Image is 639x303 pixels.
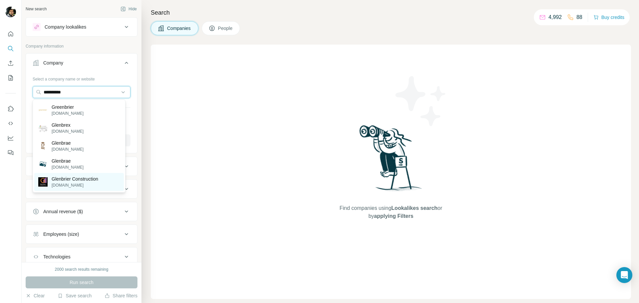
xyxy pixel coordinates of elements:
[116,4,141,14] button: Hide
[38,123,48,133] img: Glenbrex
[52,146,84,152] p: [DOMAIN_NAME]
[52,182,98,188] p: [DOMAIN_NAME]
[218,25,233,32] span: People
[5,117,16,129] button: Use Surfe API
[58,292,92,299] button: Save search
[26,249,137,265] button: Technologies
[52,122,84,128] p: Glenbrex
[43,208,83,215] div: Annual revenue ($)
[391,71,451,131] img: Surfe Illustration - Stars
[5,132,16,144] button: Dashboard
[26,226,137,242] button: Employees (size)
[52,104,84,110] p: Greenbrier
[548,13,562,21] p: 4,992
[38,177,48,187] img: Glenbrier Construction
[52,158,84,164] p: Glenbrae
[43,253,71,260] div: Technologies
[5,72,16,84] button: My lists
[38,141,48,151] img: Glenbrae
[26,6,47,12] div: New search
[26,19,137,35] button: Company lookalikes
[52,164,84,170] p: [DOMAIN_NAME]
[38,159,48,169] img: Glenbrae
[593,13,624,22] button: Buy credits
[52,110,84,116] p: [DOMAIN_NAME]
[167,25,191,32] span: Companies
[33,74,130,82] div: Select a company name or website
[5,103,16,115] button: Use Surfe on LinkedIn
[337,204,444,220] span: Find companies using or by
[5,147,16,159] button: Feedback
[105,292,137,299] button: Share filters
[38,105,48,115] img: Greenbrier
[26,55,137,74] button: Company
[374,213,413,219] span: applying Filters
[391,205,438,211] span: Lookalikes search
[5,43,16,55] button: Search
[26,158,137,174] button: Industry
[45,24,86,30] div: Company lookalikes
[26,181,137,197] button: HQ location
[52,128,84,134] p: [DOMAIN_NAME]
[151,8,631,17] h4: Search
[5,57,16,69] button: Enrich CSV
[616,267,632,283] div: Open Intercom Messenger
[5,7,16,17] img: Avatar
[26,292,45,299] button: Clear
[26,204,137,220] button: Annual revenue ($)
[55,266,108,272] div: 2000 search results remaining
[5,28,16,40] button: Quick start
[43,60,63,66] div: Company
[43,231,79,237] div: Employees (size)
[576,13,582,21] p: 88
[52,140,84,146] p: Glenbrae
[356,123,426,198] img: Surfe Illustration - Woman searching with binoculars
[26,43,137,49] p: Company information
[52,176,98,182] p: Glenbrier Construction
